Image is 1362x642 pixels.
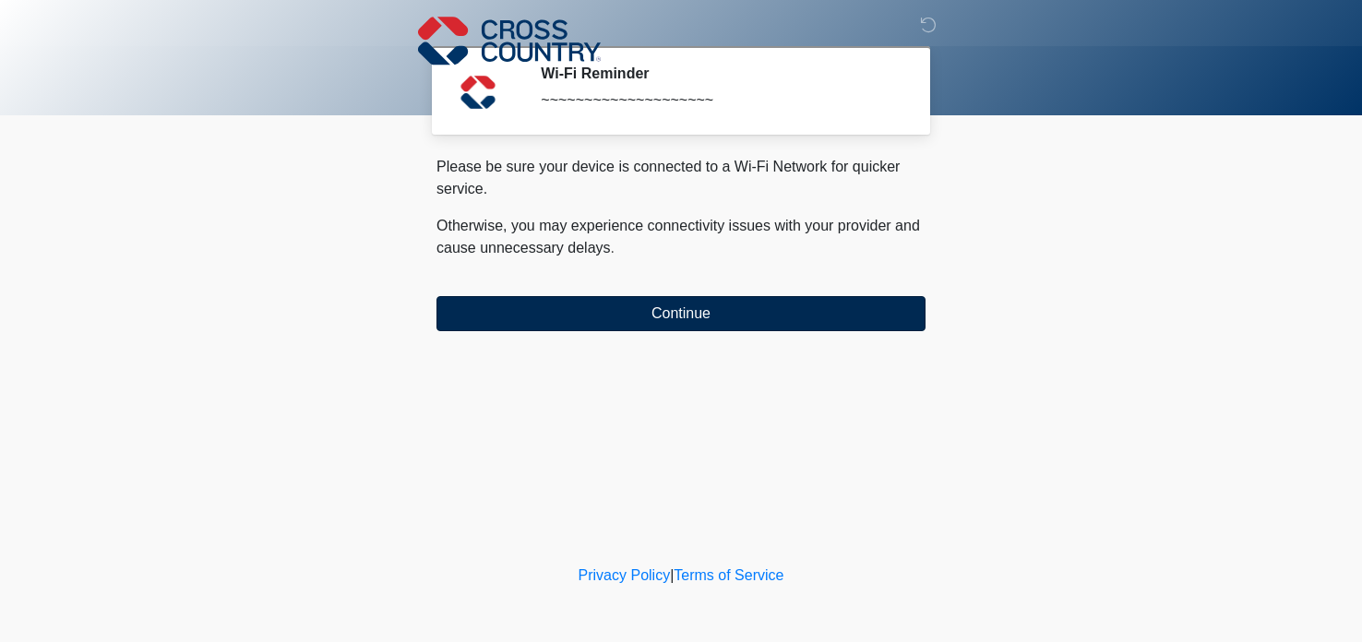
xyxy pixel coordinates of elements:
[436,156,926,200] p: Please be sure your device is connected to a Wi-Fi Network for quicker service.
[611,240,615,256] span: .
[670,567,674,583] a: |
[418,14,601,67] img: Cross Country Logo
[436,296,926,331] button: Continue
[450,65,506,120] img: Agent Avatar
[579,567,671,583] a: Privacy Policy
[541,89,898,112] div: ~~~~~~~~~~~~~~~~~~~~
[436,215,926,259] p: Otherwise, you may experience connectivity issues with your provider and cause unnecessary delays
[674,567,783,583] a: Terms of Service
